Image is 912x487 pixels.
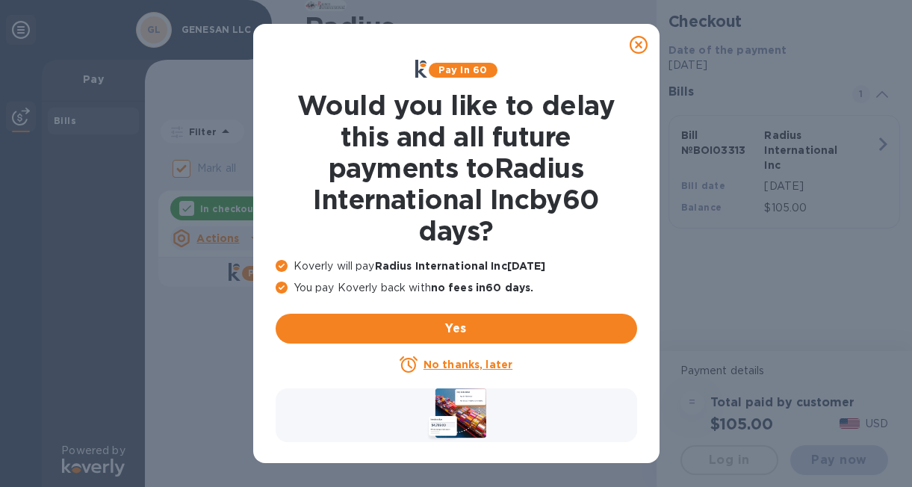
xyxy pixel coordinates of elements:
[276,90,637,246] h1: Would you like to delay this and all future payments to Radius International Inc by 60 days ?
[276,314,637,344] button: Yes
[375,260,546,272] b: Radius International Inc [DATE]
[424,359,512,370] u: No thanks, later
[431,282,533,294] b: no fees in 60 days .
[288,320,625,338] span: Yes
[276,280,637,296] p: You pay Koverly back with
[438,64,487,75] b: Pay in 60
[276,258,637,274] p: Koverly will pay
